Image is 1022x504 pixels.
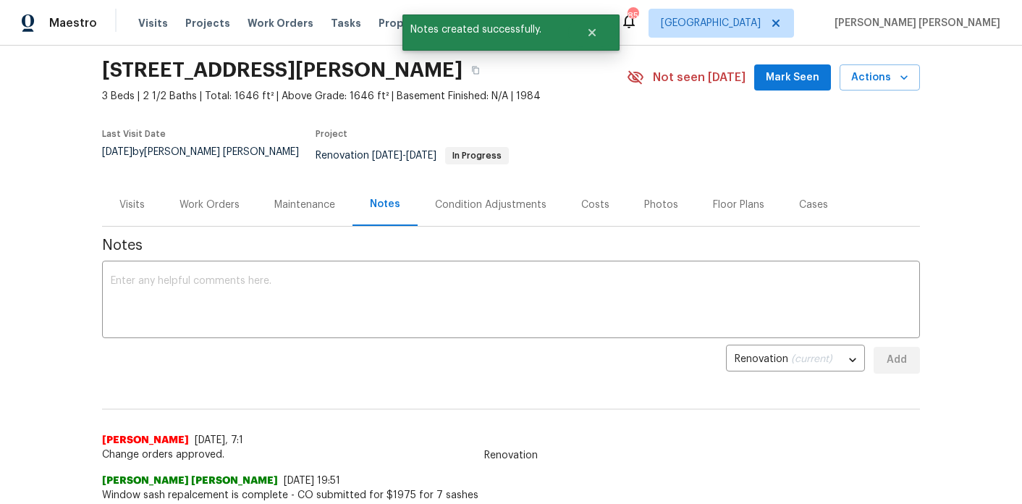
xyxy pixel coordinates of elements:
span: Properties [379,16,435,30]
h2: [STREET_ADDRESS][PERSON_NAME] [102,63,463,77]
span: Not seen [DATE] [653,70,746,85]
div: 85 [628,9,638,23]
span: [GEOGRAPHIC_DATA] [661,16,761,30]
button: Mark Seen [754,64,831,91]
span: Project [316,130,347,138]
button: Actions [840,64,920,91]
div: Costs [581,198,609,212]
span: Maestro [49,16,97,30]
button: Copy Address [463,57,489,83]
span: [DATE] [406,151,436,161]
span: Renovation [476,448,546,463]
span: [DATE] 19:51 [284,476,340,486]
div: by [PERSON_NAME] [PERSON_NAME] [102,147,316,175]
span: (current) [791,354,832,364]
div: Work Orders [180,198,240,212]
div: Notes [370,197,400,211]
span: [DATE] [372,151,402,161]
span: Tasks [331,18,361,28]
span: Work Orders [248,16,313,30]
div: Floor Plans [713,198,764,212]
div: Cases [799,198,828,212]
span: Mark Seen [766,69,819,87]
span: Notes created successfully. [402,14,568,45]
div: Visits [119,198,145,212]
div: Renovation (current) [726,343,865,378]
button: Close [568,18,616,47]
span: [PERSON_NAME] [PERSON_NAME] [102,474,278,488]
span: [PERSON_NAME] [102,433,189,448]
span: [PERSON_NAME] [PERSON_NAME] [829,16,1000,30]
span: [DATE], 7:1 [195,435,243,445]
span: Notes [102,238,920,253]
div: Photos [644,198,678,212]
span: Actions [851,69,908,87]
span: Visits [138,16,168,30]
span: - [372,151,436,161]
span: Change orders approved. [102,448,920,462]
span: Renovation [316,151,509,161]
span: 3 Beds | 2 1/2 Baths | Total: 1646 ft² | Above Grade: 1646 ft² | Basement Finished: N/A | 1984 [102,89,627,104]
span: [DATE] [102,147,132,157]
span: Last Visit Date [102,130,166,138]
div: Maintenance [274,198,335,212]
span: In Progress [447,151,507,160]
span: Projects [185,16,230,30]
span: Window sash repalcement is complete - CO submitted for $1975 for 7 sashes [102,488,920,503]
div: Condition Adjustments [435,198,546,212]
